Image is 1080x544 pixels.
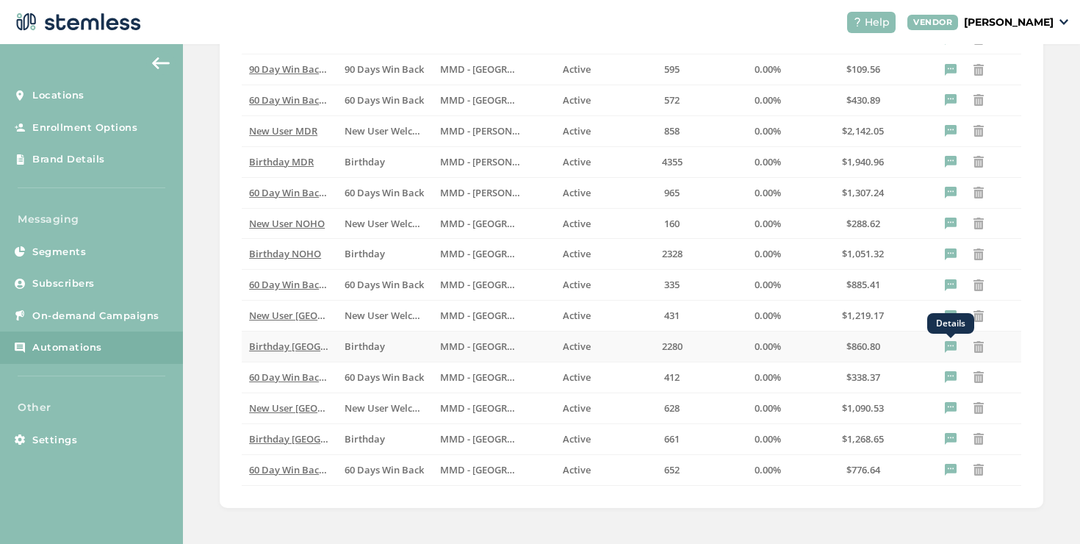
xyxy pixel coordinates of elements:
[755,62,781,76] span: 0.00%
[563,247,591,260] span: Active
[823,402,904,415] label: $1,090.53
[345,433,425,445] label: Birthday
[536,156,616,168] label: Active
[345,309,425,322] label: New User Welcome
[632,63,713,76] label: 595
[440,125,521,137] label: MMD - Marina Del Rey
[249,218,330,230] label: New User NOHO
[345,94,425,107] label: 60 Days Win Back
[563,309,591,322] span: Active
[536,402,616,415] label: Active
[249,155,314,168] span: Birthday MDR
[664,186,680,199] span: 965
[727,371,808,384] label: 0.00%
[536,248,616,260] label: Active
[842,401,884,415] span: $1,090.53
[440,63,521,76] label: MMD - Hollywood
[32,309,159,323] span: On-demand Campaigns
[846,340,880,353] span: $860.80
[846,93,880,107] span: $430.89
[440,156,521,168] label: MMD - Marina Del Rey
[345,371,424,384] span: 60 Days Win Back
[249,63,330,76] label: 90 Day Win Back Hollywood
[727,63,808,76] label: 0.00%
[823,187,904,199] label: $1,307.24
[440,94,521,107] label: MMD - Hollywood
[440,464,521,476] label: MMD - Redwood City
[249,247,321,260] span: Birthday NOHO
[1007,473,1080,544] div: Chat Widget
[345,247,385,260] span: Birthday
[440,93,569,107] span: MMD - [GEOGRAPHIC_DATA]
[249,464,330,476] label: 60 Day Win Back Redwood City
[632,94,713,107] label: 572
[440,186,547,199] span: MMD - [PERSON_NAME]
[32,152,105,167] span: Brand Details
[249,463,422,476] span: 60 Day Win Back [GEOGRAPHIC_DATA]
[440,278,569,291] span: MMD - [GEOGRAPHIC_DATA]
[964,15,1054,30] p: [PERSON_NAME]
[345,401,432,415] span: New User Welcome
[563,278,591,291] span: Active
[755,186,781,199] span: 0.00%
[727,340,808,353] label: 0.00%
[440,218,521,230] label: MMD - North Hollywood
[662,155,683,168] span: 4355
[440,309,521,322] label: MMD - Long Beach
[755,217,781,230] span: 0.00%
[846,463,880,476] span: $776.64
[823,248,904,260] label: $1,051.32
[727,218,808,230] label: 0.00%
[536,464,616,476] label: Active
[440,247,569,260] span: MMD - [GEOGRAPHIC_DATA]
[755,247,781,260] span: 0.00%
[440,62,569,76] span: MMD - [GEOGRAPHIC_DATA]
[940,337,964,357] button: Details
[842,432,884,445] span: $1,268.65
[632,340,713,353] label: 2280
[632,402,713,415] label: 628
[536,309,616,322] label: Active
[823,94,904,107] label: $430.89
[823,218,904,230] label: $288.62
[249,371,422,384] span: 60 Day Win Back [GEOGRAPHIC_DATA]
[32,433,77,448] span: Settings
[842,186,884,199] span: $1,307.24
[755,463,781,476] span: 0.00%
[440,124,547,137] span: MMD - [PERSON_NAME]
[563,340,591,353] span: Active
[664,401,680,415] span: 628
[536,340,616,353] label: Active
[755,371,781,384] span: 0.00%
[823,464,904,476] label: $776.64
[563,432,591,445] span: Active
[249,279,330,291] label: 60 Day Win Back NOHO
[32,88,84,103] span: Locations
[249,309,330,322] label: New User Long Beach
[345,187,425,199] label: 60 Days Win Back
[563,371,591,384] span: Active
[632,433,713,445] label: 661
[249,433,330,445] label: Birthday Redwood City
[249,340,388,353] span: Birthday [GEOGRAPHIC_DATA]
[345,340,425,353] label: Birthday
[536,187,616,199] label: Active
[345,186,424,199] span: 60 Days Win Back
[345,156,425,168] label: Birthday
[32,121,137,135] span: Enrollment Options
[727,309,808,322] label: 0.00%
[755,432,781,445] span: 0.00%
[345,125,425,137] label: New User Welcome
[632,464,713,476] label: 652
[440,433,521,445] label: MMD - Redwood City
[563,217,591,230] span: Active
[249,156,330,168] label: Birthday MDR
[249,401,392,415] span: New User [GEOGRAPHIC_DATA]
[865,15,890,30] span: Help
[664,93,680,107] span: 572
[249,187,330,199] label: 60 Day Win Back MDR
[853,18,862,26] img: icon-help-white-03924b79.svg
[249,248,330,260] label: Birthday NOHO
[563,155,591,168] span: Active
[664,62,680,76] span: 595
